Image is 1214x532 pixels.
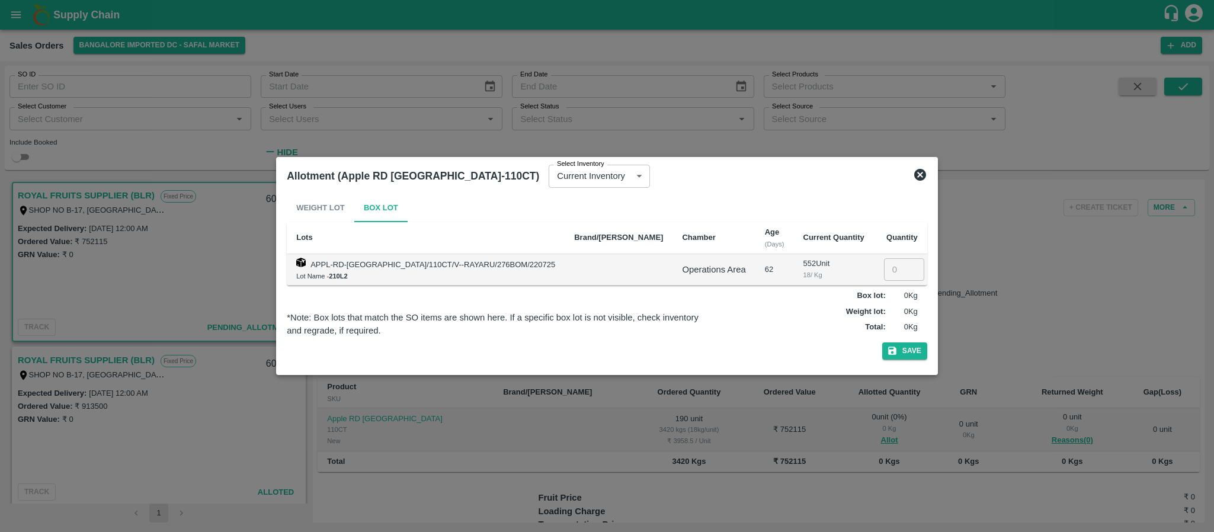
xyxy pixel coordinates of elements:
[882,342,927,360] button: Save
[803,270,864,280] div: 18 / Kg
[794,254,874,286] td: 552 Unit
[803,233,864,242] b: Current Quantity
[287,311,713,338] div: *Note: Box lots that match the SO items are shown here. If a specific box lot is not visible, che...
[865,322,885,333] label: Total :
[557,159,604,169] label: Select Inventory
[682,263,745,276] div: Operations Area
[884,258,924,281] input: 0
[296,233,312,242] b: Lots
[296,271,555,281] div: Lot Name -
[888,290,918,302] p: 0 Kg
[846,306,886,318] label: Weight lot :
[682,233,715,242] b: Chamber
[755,254,794,286] td: 62
[765,239,784,249] div: (Days)
[888,306,918,318] p: 0 Kg
[574,233,663,242] b: Brand/[PERSON_NAME]
[886,233,918,242] b: Quantity
[296,258,306,267] img: box
[287,170,539,182] b: Allotment (Apple RD [GEOGRAPHIC_DATA]-110CT)
[329,273,348,280] b: 210L2
[287,254,565,286] td: APPL-RD-[GEOGRAPHIC_DATA]/110CT/V--RAYARU/276BOM/220725
[354,194,408,222] button: Box Lot
[557,169,625,182] p: Current Inventory
[765,227,780,236] b: Age
[888,322,918,333] p: 0 Kg
[857,290,885,302] label: Box lot :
